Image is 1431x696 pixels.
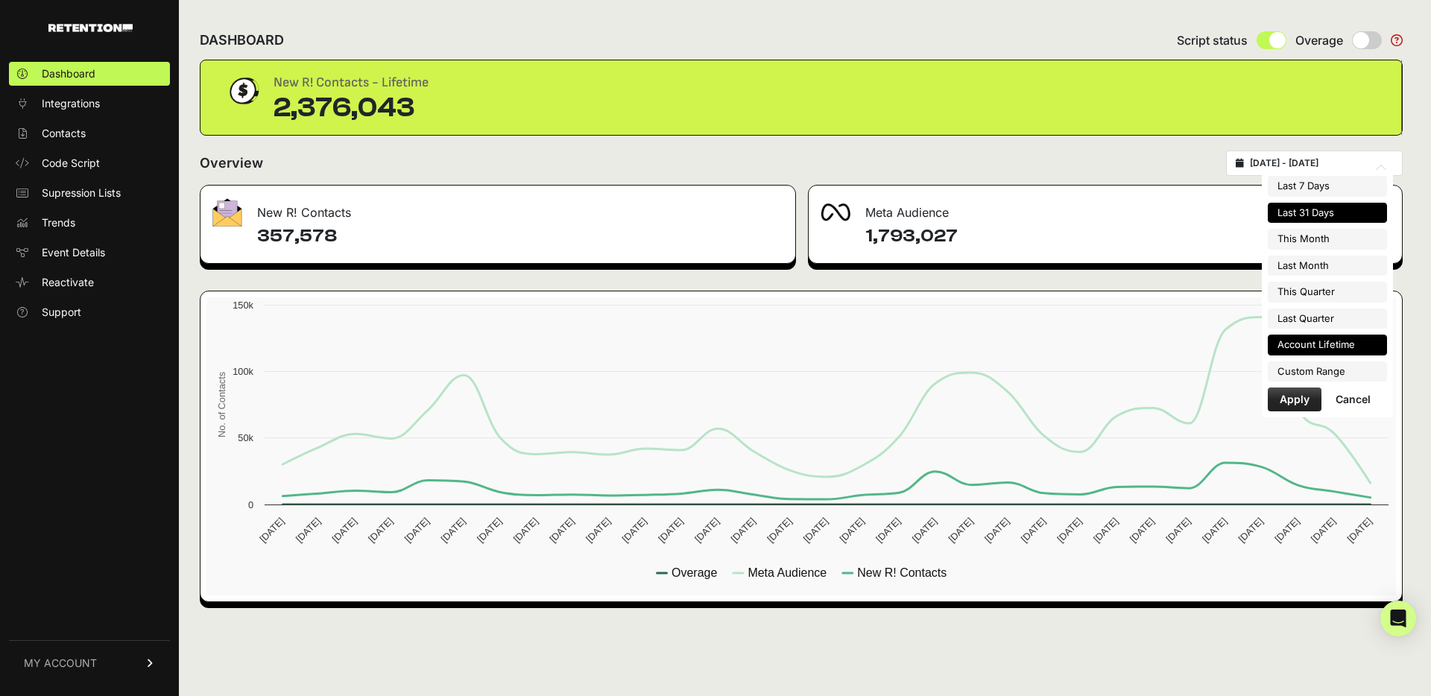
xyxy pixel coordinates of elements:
[1268,282,1387,303] li: This Quarter
[1268,309,1387,329] li: Last Quarter
[200,30,284,51] h2: DASHBOARD
[9,121,170,145] a: Contacts
[233,366,253,377] text: 100k
[42,305,81,320] span: Support
[982,516,1011,545] text: [DATE]
[9,271,170,294] a: Reactivate
[257,516,286,545] text: [DATE]
[274,72,429,93] div: New R! Contacts - Lifetime
[672,566,717,579] text: Overage
[9,211,170,235] a: Trends
[366,516,395,545] text: [DATE]
[42,245,105,260] span: Event Details
[1324,387,1383,411] button: Cancel
[584,516,613,545] text: [DATE]
[1268,229,1387,250] li: This Month
[1128,516,1157,545] text: [DATE]
[9,151,170,175] a: Code Script
[248,499,253,510] text: 0
[329,516,358,545] text: [DATE]
[946,516,975,545] text: [DATE]
[1345,516,1374,545] text: [DATE]
[729,516,758,545] text: [DATE]
[1295,31,1343,49] span: Overage
[42,96,100,111] span: Integrations
[42,186,121,200] span: Supression Lists
[212,198,242,227] img: fa-envelope-19ae18322b30453b285274b1b8af3d052b27d846a4fbe8435d1a52b978f639a2.png
[402,516,432,545] text: [DATE]
[9,300,170,324] a: Support
[233,300,253,311] text: 150k
[910,516,939,545] text: [DATE]
[9,241,170,265] a: Event Details
[42,215,75,230] span: Trends
[865,224,1390,248] h4: 1,793,027
[1163,516,1192,545] text: [DATE]
[748,566,827,579] text: Meta Audience
[1268,335,1387,355] li: Account Lifetime
[1268,387,1321,411] button: Apply
[1019,516,1048,545] text: [DATE]
[809,186,1402,230] div: Meta Audience
[42,275,94,290] span: Reactivate
[438,516,467,545] text: [DATE]
[801,516,830,545] text: [DATE]
[9,62,170,86] a: Dashboard
[656,516,685,545] text: [DATE]
[42,66,95,81] span: Dashboard
[547,516,576,545] text: [DATE]
[294,516,323,545] text: [DATE]
[1268,203,1387,224] li: Last 31 Days
[837,516,866,545] text: [DATE]
[9,181,170,205] a: Supression Lists
[48,24,133,32] img: Retention.com
[1380,601,1416,636] div: Open Intercom Messenger
[200,186,795,230] div: New R! Contacts
[1268,256,1387,276] li: Last Month
[692,516,721,545] text: [DATE]
[1236,516,1266,545] text: [DATE]
[200,153,263,174] h2: Overview
[1309,516,1338,545] text: [DATE]
[1272,516,1301,545] text: [DATE]
[1268,361,1387,382] li: Custom Range
[1055,516,1084,545] text: [DATE]
[274,93,429,123] div: 2,376,043
[42,156,100,171] span: Code Script
[475,516,504,545] text: [DATE]
[9,640,170,686] a: MY ACCOUNT
[216,372,227,437] text: No. of Contacts
[765,516,794,545] text: [DATE]
[9,92,170,116] a: Integrations
[1091,516,1120,545] text: [DATE]
[874,516,903,545] text: [DATE]
[42,126,86,141] span: Contacts
[1268,176,1387,197] li: Last 7 Days
[24,656,97,671] span: MY ACCOUNT
[857,566,947,579] text: New R! Contacts
[511,516,540,545] text: [DATE]
[1177,31,1248,49] span: Script status
[238,432,253,443] text: 50k
[821,203,850,221] img: fa-meta-2f981b61bb99beabf952f7030308934f19ce035c18b003e963880cc3fabeebb7.png
[620,516,649,545] text: [DATE]
[257,224,783,248] h4: 357,578
[224,72,262,110] img: dollar-coin-05c43ed7efb7bc0c12610022525b4bbbb207c7efeef5aecc26f025e68dcafac9.png
[1200,516,1229,545] text: [DATE]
